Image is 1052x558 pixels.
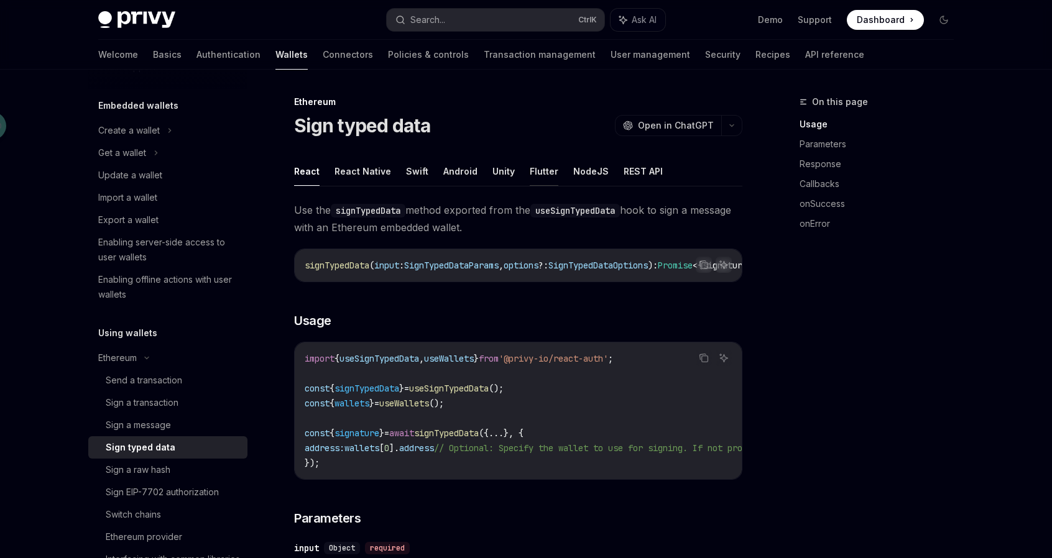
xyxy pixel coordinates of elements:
[88,268,247,306] a: Enabling offline actions with user wallets
[504,260,538,271] span: options
[758,14,783,26] a: Demo
[800,214,964,234] a: onError
[399,383,404,394] span: }
[335,398,369,409] span: wallets
[98,326,157,341] h5: Using wallets
[384,428,389,439] span: =
[805,40,864,70] a: API reference
[404,260,499,271] span: SignTypedDataParams
[335,353,339,364] span: {
[153,40,182,70] a: Basics
[294,510,361,527] span: Parameters
[98,168,162,183] div: Update a wallet
[106,507,161,522] div: Switch chains
[530,204,620,217] code: useSignTypedData
[504,428,524,439] span: }, {
[106,485,219,500] div: Sign EIP-7702 authorization
[499,260,504,271] span: ,
[414,428,479,439] span: signTypedData
[196,40,261,70] a: Authentication
[648,260,658,271] span: ):
[615,115,721,136] button: Open in ChatGPT
[305,383,330,394] span: const
[705,40,741,70] a: Security
[492,157,515,186] button: Unity
[305,260,369,271] span: signTypedData
[429,398,444,409] span: ();
[305,398,330,409] span: const
[365,542,410,554] div: required
[424,353,474,364] span: useWallets
[369,398,374,409] span: }
[330,383,335,394] span: {
[578,15,597,25] span: Ctrl K
[624,157,663,186] button: REST API
[294,312,331,329] span: Usage
[294,157,320,186] button: React
[573,157,609,186] button: NodeJS
[716,257,732,273] button: Ask AI
[800,194,964,214] a: onSuccess
[106,462,170,477] div: Sign a raw hash
[611,40,690,70] a: User management
[387,9,604,31] button: Search...CtrlK
[98,145,146,160] div: Get a wallet
[800,154,964,174] a: Response
[693,260,698,271] span: <
[339,353,419,364] span: useSignTypedData
[399,260,404,271] span: :
[696,350,712,366] button: Copy the contents from the code block
[389,428,414,439] span: await
[98,123,160,138] div: Create a wallet
[88,414,247,436] a: Sign a message
[331,204,405,217] code: signTypedData
[88,164,247,186] a: Update a wallet
[330,428,335,439] span: {
[696,257,712,273] button: Copy the contents from the code block
[374,260,399,271] span: input
[410,12,445,27] div: Search...
[88,503,247,526] a: Switch chains
[294,96,742,108] div: Ethereum
[474,353,479,364] span: }
[98,190,157,205] div: Import a wallet
[538,260,548,271] span: ?:
[800,134,964,154] a: Parameters
[323,40,373,70] a: Connectors
[88,209,247,231] a: Export a wallet
[329,543,355,553] span: Object
[305,428,330,439] span: const
[379,398,429,409] span: useWallets
[479,428,489,439] span: ({
[88,369,247,391] a: Send a transaction
[106,440,175,455] div: Sign typed data
[106,373,182,388] div: Send a transaction
[98,272,240,302] div: Enabling offline actions with user wallets
[658,260,693,271] span: Promise
[98,350,137,365] div: Ethereum
[335,157,391,186] button: React Native
[88,526,247,548] a: Ethereum provider
[88,231,247,268] a: Enabling server-side access to user wallets
[98,40,138,70] a: Welcome
[489,383,504,394] span: ();
[294,542,319,554] div: input
[857,14,905,26] span: Dashboard
[716,350,732,366] button: Ask AI
[800,114,964,134] a: Usage
[106,418,171,432] div: Sign a message
[611,9,665,31] button: Ask AI
[409,383,489,394] span: useSignTypedData
[98,235,240,265] div: Enabling server-side access to user wallets
[812,94,868,109] span: On this page
[98,98,178,113] h5: Embedded wallets
[479,353,499,364] span: from
[305,457,320,469] span: });
[755,40,790,70] a: Recipes
[88,459,247,481] a: Sign a raw hash
[434,442,926,454] span: // Optional: Specify the wallet to use for signing. If not provided, the first wallet will be used.
[399,442,434,454] span: address
[404,383,409,394] span: =
[934,10,954,30] button: Toggle dark mode
[419,353,424,364] span: ,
